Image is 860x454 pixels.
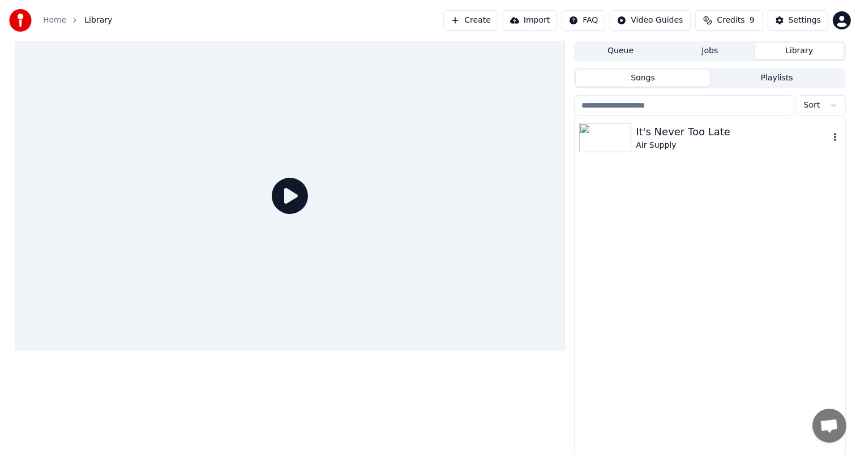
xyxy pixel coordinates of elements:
button: Credits9 [695,10,763,31]
button: Create [443,10,498,31]
button: Playlists [710,70,844,87]
nav: breadcrumb [43,15,112,26]
a: Home [43,15,66,26]
button: Import [503,10,557,31]
button: Settings [768,10,828,31]
button: Songs [576,70,710,87]
span: 9 [750,15,755,26]
button: Queue [576,43,665,59]
span: Credits [717,15,745,26]
div: Settings [789,15,821,26]
div: Air Supply [636,140,829,151]
span: Sort [804,100,820,111]
button: Jobs [665,43,755,59]
span: Library [84,15,112,26]
button: Video Guides [610,10,690,31]
div: It's Never Too Late [636,124,829,140]
a: Open chat [812,409,846,443]
img: youka [9,9,32,32]
button: FAQ [562,10,605,31]
button: Library [755,43,844,59]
